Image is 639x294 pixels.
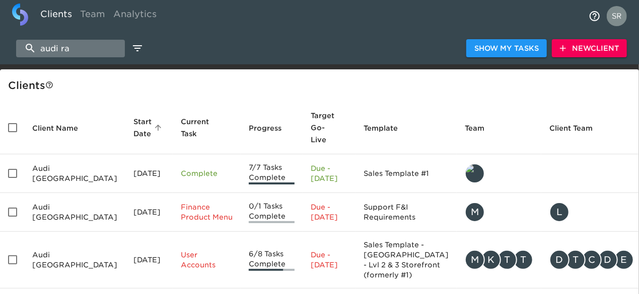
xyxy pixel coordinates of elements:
div: Client s [8,77,635,93]
span: New Client [560,42,619,55]
div: mike.crothers@roadster.com, kevin.dodt@roadster.com, teddy.turner@roadster.com, tristan.walk@cdk.com [465,250,533,270]
td: Support F&I Requirements [356,193,457,232]
td: Sales Template #1 [356,154,457,193]
span: Template [364,122,411,134]
span: Start Date [133,116,165,140]
input: search [16,40,125,57]
span: This is the next Task in this Hub that should be completed [181,116,220,140]
span: Client Name [32,122,91,134]
span: Current Task [181,116,233,140]
p: Due - [DATE] [311,202,347,222]
div: L [549,202,570,222]
p: Complete [181,168,233,178]
div: M [465,250,485,270]
div: D [598,250,618,270]
td: Sales Template - [GEOGRAPHIC_DATA] - Lvl 2 & 3 Storefront (formerly #1) [356,232,457,288]
a: Clients [36,4,76,28]
div: M [465,202,485,222]
div: michael.beck@roadster.com [465,202,533,222]
a: Team [76,4,109,28]
p: Due - [DATE] [311,163,347,183]
div: D [549,250,570,270]
img: Profile [607,6,627,26]
p: User Accounts [181,250,233,270]
div: T [565,250,586,270]
div: dsingh@rafihautogroup.com, teddy.turner@cdk.com, CSTEELE@AUDIROCHESTERHILLS.COM, dilrafih@gmail.c... [549,250,634,270]
img: tyler@roadster.com [466,164,484,182]
img: logo [12,4,28,26]
td: [DATE] [125,154,173,193]
a: Analytics [109,4,161,28]
div: tyler@roadster.com [465,163,533,183]
td: [DATE] [125,193,173,232]
span: Calculated based on the start date and the duration of all Tasks contained in this Hub. [311,110,334,146]
td: Audi [GEOGRAPHIC_DATA] [24,232,125,288]
div: C [582,250,602,270]
span: Progress [249,122,295,134]
button: NewClient [552,39,627,58]
p: Due - [DATE] [311,250,347,270]
td: Audi [GEOGRAPHIC_DATA] [24,193,125,232]
button: Show My Tasks [466,39,547,58]
td: [DATE] [125,232,173,288]
div: T [497,250,517,270]
span: Team [465,122,498,134]
td: Audi [GEOGRAPHIC_DATA] [24,154,125,193]
div: E [614,250,634,270]
svg: This is a list of all of your clients and clients shared with you [45,81,53,89]
button: edit [129,40,146,57]
td: 0/1 Tasks Complete [241,193,303,232]
span: Show My Tasks [474,42,539,55]
span: Client Team [549,122,606,134]
button: notifications [583,4,607,28]
span: Target Go-Live [311,110,347,146]
div: T [513,250,533,270]
td: 6/8 Tasks Complete [241,232,303,288]
div: lzuniga@indigoautogroup.com [549,202,634,222]
div: K [481,250,501,270]
td: 7/7 Tasks Complete [241,154,303,193]
p: Finance Product Menu [181,202,233,222]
